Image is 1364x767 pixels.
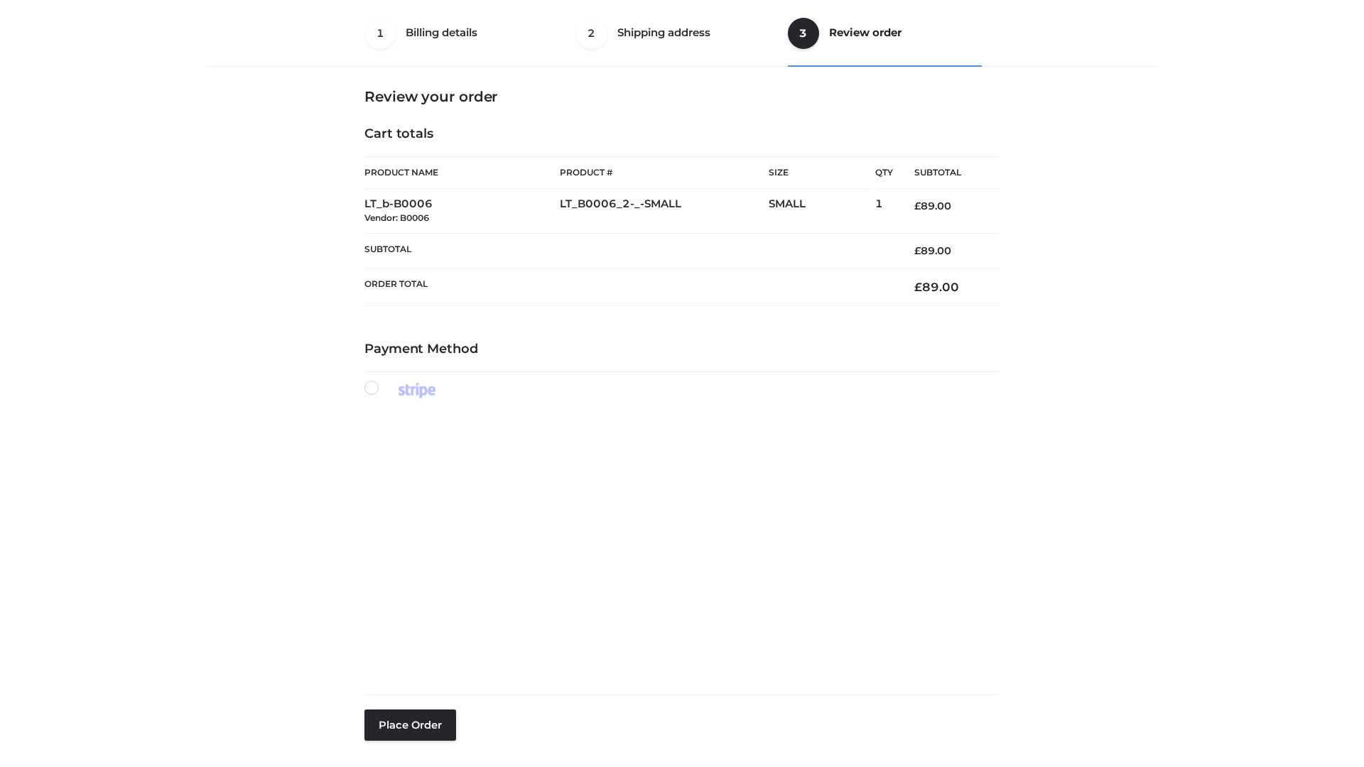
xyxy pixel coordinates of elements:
[914,280,922,294] span: £
[914,244,951,257] bdi: 89.00
[364,268,893,306] th: Order Total
[914,200,951,212] bdi: 89.00
[560,156,769,189] th: Product #
[560,189,769,234] td: LT_B0006_2-_-SMALL
[914,244,921,257] span: £
[364,156,560,189] th: Product Name
[914,200,921,212] span: £
[364,709,456,741] button: Place order
[364,212,429,223] small: Vendor: B0006
[364,126,1000,142] h4: Cart totals
[364,233,893,268] th: Subtotal
[364,342,1000,357] h4: Payment Method
[875,156,893,189] th: Qty
[914,280,959,294] bdi: 89.00
[364,189,560,234] td: LT_b-B0006
[893,157,1000,189] th: Subtotal
[769,189,875,234] td: SMALL
[875,189,893,234] td: 1
[364,88,1000,105] h3: Review your order
[769,157,868,189] th: Size
[362,413,997,670] iframe: Secure payment input frame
